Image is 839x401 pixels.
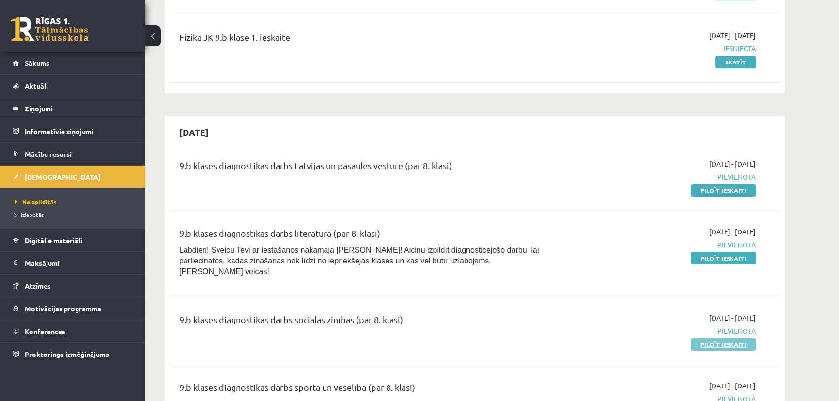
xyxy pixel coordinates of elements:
span: [DATE] - [DATE] [709,227,756,237]
span: Iesniegta [573,44,756,54]
legend: Maksājumi [25,252,133,274]
a: Mācību resursi [13,143,133,165]
a: Atzīmes [13,275,133,297]
span: Atzīmes [25,281,51,290]
span: Sākums [25,59,49,67]
span: Neizpildītās [15,198,57,206]
a: Rīgas 1. Tālmācības vidusskola [11,17,88,41]
span: Aktuāli [25,81,48,90]
div: 9.b klases diagnostikas darbs Latvijas un pasaules vēsturē (par 8. klasi) [179,159,559,177]
a: Aktuāli [13,75,133,97]
a: Informatīvie ziņojumi [13,120,133,142]
span: Labdien! Sveicu Tevi ar iestāšanos nākamajā [PERSON_NAME]! Aicinu izpildīt diagnosticējošo darbu,... [179,246,539,276]
a: Neizpildītās [15,198,136,206]
a: Pildīt ieskaiti [691,252,756,264]
a: Ziņojumi [13,97,133,120]
span: [DATE] - [DATE] [709,31,756,41]
h2: [DATE] [170,121,218,143]
div: 9.b klases diagnostikas darbs sportā un veselībā (par 8. klasi) [179,381,559,399]
span: [DATE] - [DATE] [709,313,756,323]
a: Izlabotās [15,210,136,219]
span: Proktoringa izmēģinājums [25,350,109,358]
span: Izlabotās [15,211,44,218]
a: Digitālie materiāli [13,229,133,251]
span: Pievienota [573,240,756,250]
span: Pievienota [573,172,756,182]
legend: Ziņojumi [25,97,133,120]
span: Digitālie materiāli [25,236,82,245]
a: Motivācijas programma [13,297,133,320]
legend: Informatīvie ziņojumi [25,120,133,142]
a: Pildīt ieskaiti [691,338,756,351]
a: Pildīt ieskaiti [691,184,756,197]
span: [DATE] - [DATE] [709,159,756,169]
a: Sākums [13,52,133,74]
div: 9.b klases diagnostikas darbs sociālās zinībās (par 8. klasi) [179,313,559,331]
span: Motivācijas programma [25,304,101,313]
span: Konferences [25,327,65,336]
span: [DATE] - [DATE] [709,381,756,391]
a: Proktoringa izmēģinājums [13,343,133,365]
a: Konferences [13,320,133,342]
a: Maksājumi [13,252,133,274]
a: [DEMOGRAPHIC_DATA] [13,166,133,188]
a: Skatīt [715,56,756,68]
span: Pievienota [573,326,756,336]
span: [DEMOGRAPHIC_DATA] [25,172,101,181]
div: Fizika JK 9.b klase 1. ieskaite [179,31,559,48]
div: 9.b klases diagnostikas darbs literatūrā (par 8. klasi) [179,227,559,245]
span: Mācību resursi [25,150,72,158]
